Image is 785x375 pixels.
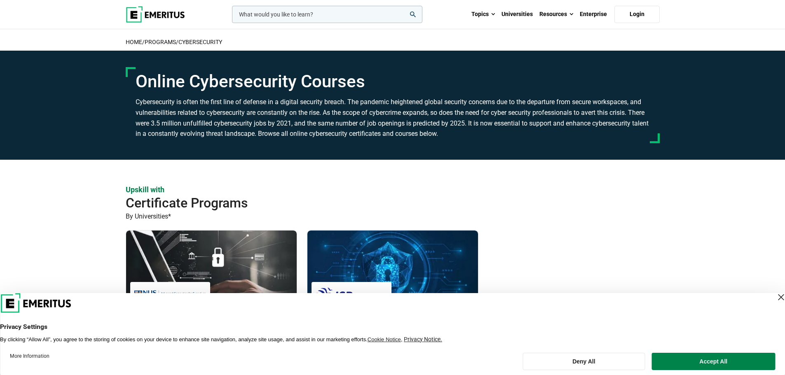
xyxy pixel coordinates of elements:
h3: Cybersecurity is often the first line of defense in a digital security breach. The pandemic heigh... [136,97,650,139]
a: Cybersecurity Course by NUS School of Computing - September 30, 2025 NUS School of Computing NUS ... [126,231,297,365]
a: Login [614,6,660,23]
h2: / / [126,33,660,51]
img: Cybersecurity | Online Cybersecurity Course [126,231,297,313]
a: home [126,39,142,45]
img: Cybersecurity for Leaders | Online Cybersecurity Course [307,231,478,313]
p: By Universities* [126,211,660,222]
a: Cybersecurity [178,39,222,45]
h2: Certificate Programs [126,195,606,211]
img: ISB Online [316,286,387,305]
img: NUS School of Computing [134,286,206,305]
a: Programs [145,39,176,45]
input: woocommerce-product-search-field-0 [232,6,422,23]
p: Upskill with [126,184,660,195]
h1: Online Cybersecurity Courses [136,71,650,92]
